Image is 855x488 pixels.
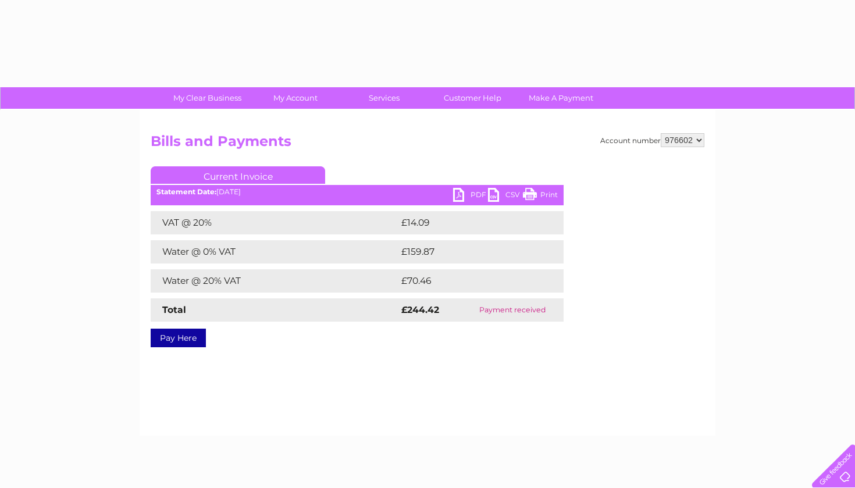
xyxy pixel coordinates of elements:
td: Water @ 20% VAT [151,269,398,293]
a: Make A Payment [513,87,609,109]
strong: £244.42 [401,304,439,315]
a: PDF [453,188,488,205]
a: My Clear Business [159,87,255,109]
a: Print [523,188,558,205]
div: [DATE] [151,188,564,196]
h2: Bills and Payments [151,133,704,155]
a: Pay Here [151,329,206,347]
td: £70.46 [398,269,541,293]
div: Account number [600,133,704,147]
a: CSV [488,188,523,205]
td: £14.09 [398,211,540,234]
strong: Total [162,304,186,315]
td: VAT @ 20% [151,211,398,234]
a: My Account [248,87,344,109]
a: Current Invoice [151,166,325,184]
b: Statement Date: [156,187,216,196]
a: Customer Help [425,87,521,109]
td: Water @ 0% VAT [151,240,398,263]
td: £159.87 [398,240,542,263]
td: Payment received [461,298,564,322]
a: Services [336,87,432,109]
